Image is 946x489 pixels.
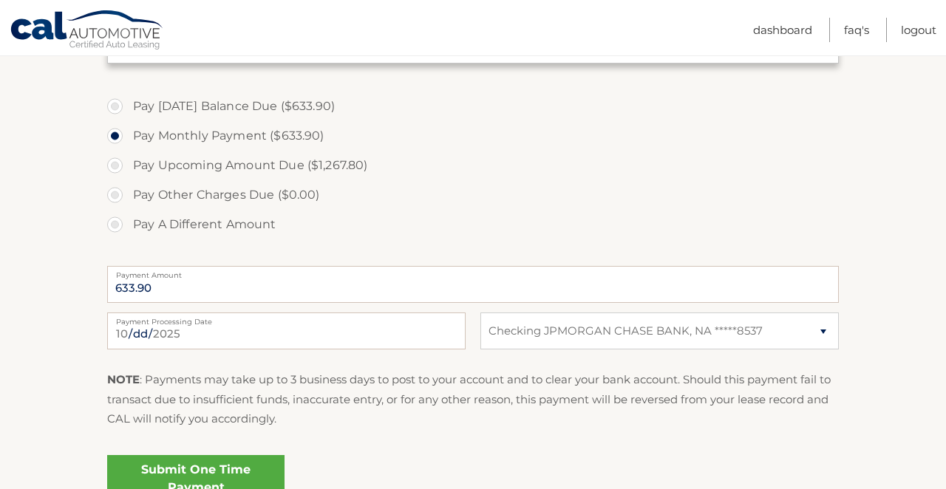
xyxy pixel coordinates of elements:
[107,372,140,386] strong: NOTE
[107,151,839,180] label: Pay Upcoming Amount Due ($1,267.80)
[10,10,165,52] a: Cal Automotive
[107,370,839,428] p: : Payments may take up to 3 business days to post to your account and to clear your bank account....
[753,18,812,42] a: Dashboard
[107,312,466,349] input: Payment Date
[107,180,839,210] label: Pay Other Charges Due ($0.00)
[107,92,839,121] label: Pay [DATE] Balance Due ($633.90)
[107,312,466,324] label: Payment Processing Date
[107,266,839,303] input: Payment Amount
[901,18,936,42] a: Logout
[844,18,869,42] a: FAQ's
[107,210,839,239] label: Pay A Different Amount
[107,121,839,151] label: Pay Monthly Payment ($633.90)
[107,266,839,278] label: Payment Amount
